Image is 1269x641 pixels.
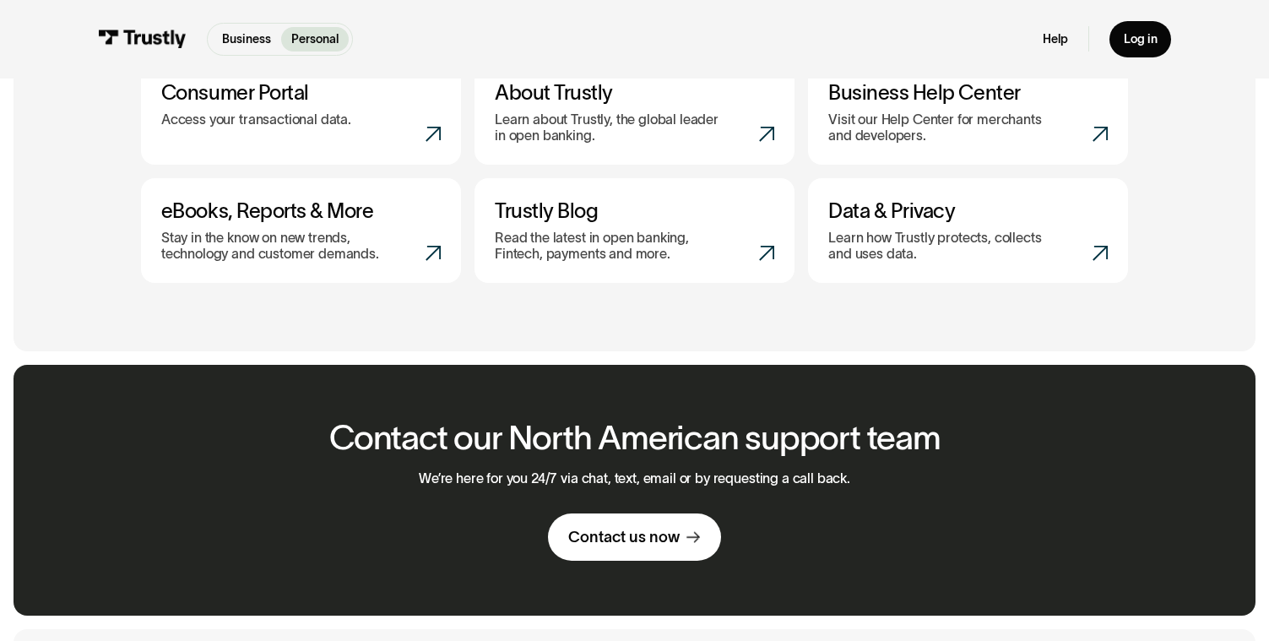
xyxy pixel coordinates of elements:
[828,230,1056,263] p: Learn how Trustly protects, collects and uses data.
[291,30,339,48] p: Personal
[1043,31,1068,46] a: Help
[161,111,351,128] p: Access your transactional data.
[281,27,349,52] a: Personal
[211,27,280,52] a: Business
[548,513,721,561] a: Contact us now
[1109,21,1170,57] a: Log in
[828,198,1108,223] h3: Data & Privacy
[808,178,1128,283] a: Data & PrivacyLearn how Trustly protects, collects and uses data.
[98,30,187,48] img: Trustly Logo
[475,178,794,283] a: Trustly BlogRead the latest in open banking, Fintech, payments and more.
[222,30,271,48] p: Business
[329,419,941,456] h2: Contact our North American support team
[495,111,723,144] p: Learn about Trustly, the global leader in open banking.
[828,80,1108,105] h3: Business Help Center
[161,198,441,223] h3: eBooks, Reports & More
[161,80,441,105] h3: Consumer Portal
[419,470,850,486] p: We’re here for you 24/7 via chat, text, email or by requesting a call back.
[495,230,723,263] p: Read the latest in open banking, Fintech, payments and more.
[495,80,774,105] h3: About Trustly
[161,230,389,263] p: Stay in the know on new trends, technology and customer demands.
[808,59,1128,164] a: Business Help CenterVisit our Help Center for merchants and developers.
[141,59,461,164] a: Consumer PortalAccess your transactional data.
[828,111,1056,144] p: Visit our Help Center for merchants and developers.
[141,178,461,283] a: eBooks, Reports & MoreStay in the know on new trends, technology and customer demands.
[495,198,774,223] h3: Trustly Blog
[475,59,794,164] a: About TrustlyLearn about Trustly, the global leader in open banking.
[568,527,680,547] div: Contact us now
[1124,31,1158,46] div: Log in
